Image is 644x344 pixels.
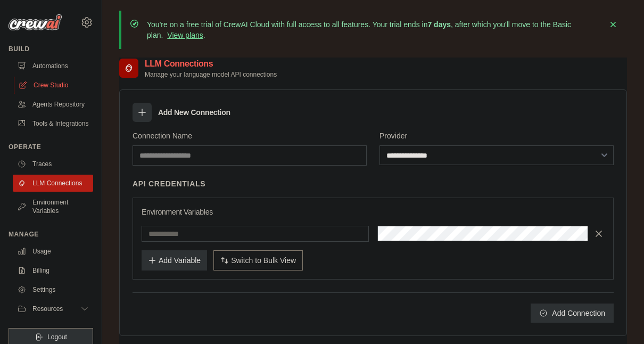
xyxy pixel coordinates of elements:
label: Connection Name [133,130,367,141]
a: LLM Connections [13,175,93,192]
span: Logout [47,333,67,341]
p: Manage your language model API connections [145,70,277,79]
span: Resources [32,305,63,313]
a: Agents Repository [13,96,93,113]
a: Traces [13,155,93,173]
div: Manage [9,230,93,239]
span: Switch to Bulk View [231,255,296,266]
button: Switch to Bulk View [213,250,303,271]
a: Settings [13,281,93,298]
button: Add Connection [531,304,614,323]
a: View plans [167,31,203,39]
button: Resources [13,300,93,317]
a: Automations [13,58,93,75]
h3: Environment Variables [142,207,605,217]
a: Tools & Integrations [13,115,93,132]
label: Provider [379,130,614,141]
img: Logo [9,14,62,30]
div: Operate [9,143,93,151]
h2: LLM Connections [145,58,277,70]
a: Billing [13,262,93,279]
a: Environment Variables [13,194,93,219]
strong: 7 days [427,20,451,29]
button: Add Variable [142,250,207,271]
a: Usage [13,243,93,260]
div: Build [9,45,93,53]
h3: Add New Connection [158,107,230,118]
h4: API Credentials [133,178,205,189]
p: You're on a free trial of CrewAI Cloud with full access to all features. Your trial ends in , aft... [147,19,601,40]
a: Crew Studio [14,77,94,94]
